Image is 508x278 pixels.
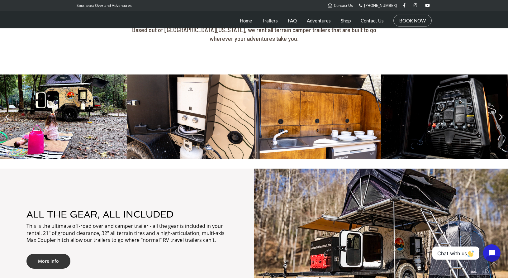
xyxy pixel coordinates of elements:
span: Contact Us [334,3,353,8]
a: Home [240,13,252,28]
div: 5 / 5 [381,74,508,159]
div: 4 / 5 [254,74,381,159]
a: FAQ [288,13,297,28]
div: Next slide [497,113,505,121]
div: Previous slide [3,113,11,121]
a: BOOK NOW [399,17,426,24]
h3: ALL THE GEAR, ALL INCLUDED [26,209,228,219]
img: eccotemp-el5-instant-hot-water-heater-shower [127,74,254,159]
a: Shop [341,13,351,28]
div: 3 / 5 [127,74,254,159]
img: brx-overland-camper-trailer-galley-cabinets.webp [254,74,381,159]
p: Southeast Overland Adventures [77,2,132,10]
a: Contact Us [328,3,353,8]
a: More info [26,254,70,269]
p: This is the ultimate off-road overland camper trailer - all the gear is included in your rental. ... [26,223,228,244]
a: [PHONE_NUMBER] [359,3,397,8]
a: Trailers [262,13,278,28]
a: Contact Us [361,13,384,28]
a: Adventures [307,13,331,28]
span: [PHONE_NUMBER] [364,3,397,8]
img: genmax-3500iaed-generator.webp [381,74,508,159]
